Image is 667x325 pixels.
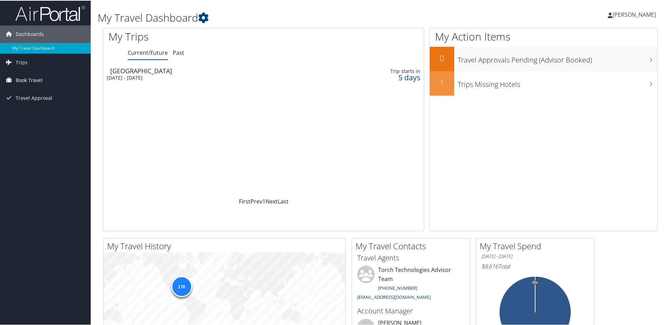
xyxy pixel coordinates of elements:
[350,67,421,74] div: Trip starts in
[608,3,663,24] a: [PERSON_NAME]
[262,197,265,205] a: 1
[110,67,310,73] div: [GEOGRAPHIC_DATA]
[250,197,262,205] a: Prev
[613,10,656,18] span: [PERSON_NAME]
[15,5,85,21] img: airportal-logo.png
[265,197,278,205] a: Next
[173,48,184,56] a: Past
[278,197,288,205] a: Last
[98,10,474,24] h1: My Travel Dashboard
[357,305,465,315] h3: Account Manager
[16,89,52,106] span: Travel Approval
[430,29,657,43] h1: My Action Items
[107,74,307,80] div: [DATE] - [DATE]
[357,293,431,300] a: [EMAIL_ADDRESS][DOMAIN_NAME]
[481,252,589,259] h6: [DATE] - [DATE]
[16,71,43,88] span: Book Travel
[350,74,421,80] div: 5 days
[430,71,657,95] a: 1Trips Missing Hotels
[378,284,417,290] a: [PHONE_NUMBER]
[354,265,468,302] li: Torch Technologies Advisor Team
[128,48,168,56] a: Current/Future
[480,239,594,251] h2: My Travel Spend
[481,262,589,269] h6: Total
[481,262,498,269] span: $8,616
[239,197,250,205] a: First
[355,239,470,251] h2: My Travel Contacts
[357,252,465,262] h3: Travel Agents
[107,239,345,251] h2: My Travel History
[532,280,538,284] tspan: 0%
[458,75,657,89] h3: Trips Missing Hotels
[16,25,44,42] span: Dashboards
[16,53,28,71] span: Trips
[430,46,657,71] a: 0Travel Approvals Pending (Advisor Booked)
[108,29,285,43] h1: My Trips
[430,76,454,88] h2: 1
[430,52,454,64] h2: 0
[171,275,192,296] div: 178
[458,51,657,64] h3: Travel Approvals Pending (Advisor Booked)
